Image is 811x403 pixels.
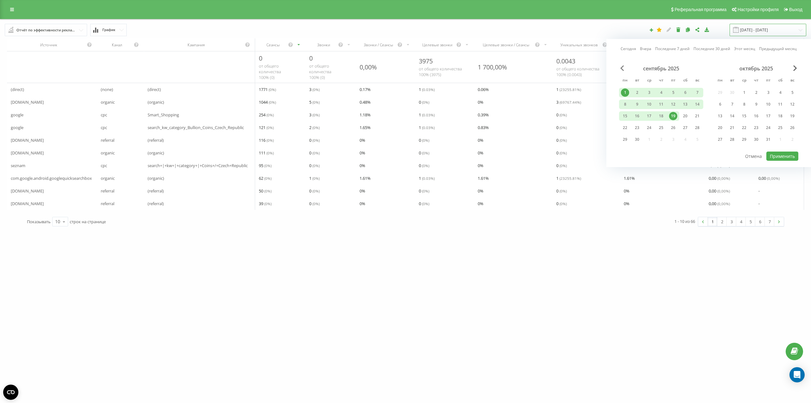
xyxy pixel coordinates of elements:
[11,149,44,157] span: [DOMAIN_NAME]
[738,100,750,109] div: ср 8 окт. 2025 г.
[762,123,774,133] div: пт 24 окт. 2025 г.
[422,112,435,117] span: ( 0.03 %)
[704,27,710,32] i: Скачать отчет
[101,98,115,106] span: organic
[309,42,338,48] div: Звонки
[728,100,736,108] div: 7
[556,136,567,144] span: 0
[264,176,271,181] span: ( 0 %)
[633,112,641,120] div: 16
[11,174,92,182] span: com.google.android.googlequicksearchbox
[631,100,643,109] div: вт 9 сент. 2025 г.
[633,124,641,132] div: 23
[478,162,483,169] span: 0 %
[716,135,724,144] div: 27
[419,162,429,169] span: 0
[767,176,780,181] span: ( 0,00 %)
[360,136,365,144] span: 0 %
[478,98,483,106] span: 0 %
[766,152,798,161] button: Применить
[691,100,703,109] div: вс 14 сент. 2025 г.
[312,150,320,155] span: ( 0 %)
[619,135,631,144] div: пн 29 сент. 2025 г.
[419,98,429,106] span: 0
[556,111,567,119] span: 0
[478,136,483,144] span: 0 %
[556,174,581,182] span: 1
[309,54,313,62] span: 0
[643,100,655,109] div: ср 10 сент. 2025 г.
[727,217,736,226] a: 3
[556,42,602,48] div: Уникальных звонков
[669,112,677,120] div: 19
[259,98,276,106] span: 1044
[714,123,726,133] div: пн 20 окт. 2025 г.
[556,149,567,157] span: 0
[419,174,435,182] span: 1
[645,112,653,120] div: 17
[478,174,489,182] span: 1.61 %
[556,86,581,93] span: 1
[742,152,765,161] button: Отмена
[259,63,281,80] span: от общего количества 100% ( 0 )
[746,217,755,226] a: 5
[259,174,271,182] span: 62
[11,98,44,106] span: [DOMAIN_NAME]
[739,76,749,86] abbr: среда
[102,28,115,32] span: График
[709,174,730,182] span: 0,00
[259,42,288,48] div: Сеансы
[148,86,161,93] span: (direct)
[621,124,629,132] div: 22
[657,88,665,97] div: 4
[419,111,435,119] span: 1
[643,88,655,97] div: ср 3 сент. 2025 г.
[148,162,248,169] span: search+|+kw+|+category+|+Coins+/+Czech+Republic
[793,65,797,71] span: Next Month
[559,163,567,168] span: ( 0 %)
[776,76,785,86] abbr: суббота
[740,88,748,97] div: 1
[422,176,435,181] span: ( 0.03 %)
[148,98,164,106] span: (organic)
[419,149,429,157] span: 0
[266,112,274,117] span: ( 0 %)
[309,86,320,93] span: 3
[559,112,567,117] span: ( 0 %)
[728,112,736,120] div: 14
[621,46,636,52] a: Сегодня
[655,46,690,52] a: Последние 7 дней
[422,87,435,92] span: ( 0.03 %)
[419,86,435,93] span: 1
[649,28,654,32] i: Создать отчет
[740,124,748,132] div: 22
[715,76,725,86] abbr: понедельник
[148,149,164,157] span: (organic)
[667,123,679,133] div: пт 26 сент. 2025 г.
[786,111,798,121] div: вс 19 окт. 2025 г.
[645,88,653,97] div: 3
[667,88,679,97] div: пт 5 сент. 2025 г.
[148,124,244,131] span: search_kw_category_Bullion_Coins_Czech_Republic
[621,100,629,108] div: 8
[788,76,797,86] abbr: воскресенье
[693,112,701,120] div: 21
[655,111,667,121] div: чт 18 сент. 2025 г.
[667,100,679,109] div: пт 12 сент. 2025 г.
[740,100,748,108] div: 8
[419,124,435,131] span: 1
[101,162,107,169] span: cpc
[726,100,738,109] div: вт 7 окт. 2025 г.
[266,150,274,155] span: ( 0 %)
[621,88,629,97] div: 1
[788,100,796,108] div: 12
[776,100,784,108] div: 11
[752,135,760,144] div: 30
[763,76,773,86] abbr: пятница
[422,100,429,105] span: ( 0 %)
[624,174,635,182] span: 1.61 %
[750,88,762,97] div: чт 2 окт. 2025 г.
[685,27,691,32] i: Копировать отчет
[478,86,489,93] span: 0.06 %
[680,76,690,86] abbr: суббота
